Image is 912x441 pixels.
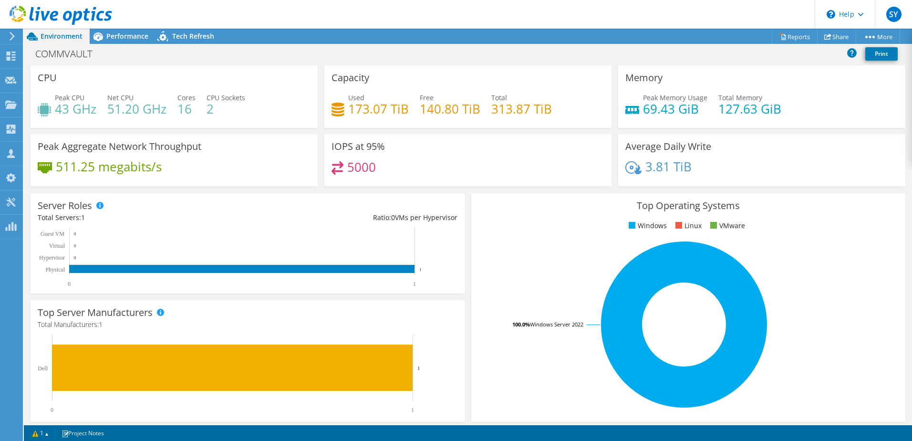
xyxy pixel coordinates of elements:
h3: Average Daily Write [625,141,711,152]
h4: 511.25 megabits/s [56,161,162,172]
text: 0 [74,243,76,248]
h4: 127.63 GiB [718,104,781,114]
h3: CPU [38,73,57,83]
h3: Top Server Manufacturers [38,307,153,318]
span: Peak CPU [55,93,84,102]
span: CPU Sockets [207,93,245,102]
span: 0 [391,213,395,222]
span: Total Memory [718,93,762,102]
h4: 69.43 GiB [643,104,707,114]
span: 1 [81,213,85,222]
h1: COMMVAULT [31,49,107,59]
text: 0 [74,231,76,236]
text: 0 [68,281,71,287]
text: 1 [411,407,414,413]
h4: 2 [207,104,245,114]
h3: Top Operating Systems [478,200,898,211]
text: Dell [38,365,48,372]
text: Physical [45,266,65,273]
li: VMware [708,220,745,231]
span: Environment [41,31,83,41]
span: Tech Refresh [172,31,214,41]
text: Hypervisor [39,254,65,261]
text: 0 [74,255,76,260]
svg: \n [827,10,835,19]
h4: 3.81 TiB [645,161,692,172]
span: Total [491,93,507,102]
a: Project Notes [55,427,111,439]
text: Guest VM [41,231,64,237]
li: Windows [626,220,667,231]
a: More [856,29,900,44]
a: Share [817,29,856,44]
h3: Memory [625,73,663,83]
span: Performance [106,31,148,41]
span: Free [420,93,434,102]
text: 1 [419,267,422,272]
h3: Server Roles [38,200,92,211]
span: Used [348,93,364,102]
span: Net CPU [107,93,134,102]
h3: IOPS at 95% [332,141,385,152]
div: Total Servers: [38,212,248,223]
a: Print [865,47,898,61]
li: Linux [673,220,702,231]
tspan: 100.0% [512,321,530,328]
span: SY [886,7,902,22]
h3: Peak Aggregate Network Throughput [38,141,201,152]
tspan: Windows Server 2022 [530,321,583,328]
span: 1 [99,320,103,329]
div: Ratio: VMs per Hypervisor [248,212,457,223]
h4: 140.80 TiB [420,104,480,114]
text: 0 [51,407,53,413]
a: Reports [772,29,818,44]
h4: 43 GHz [55,104,96,114]
h4: 313.87 TiB [491,104,552,114]
h3: Capacity [332,73,369,83]
h4: Total Manufacturers: [38,319,457,330]
span: Peak Memory Usage [643,93,707,102]
h4: 173.07 TiB [348,104,409,114]
h4: 16 [177,104,196,114]
text: 1 [417,365,420,371]
text: Virtual [49,242,65,249]
h4: 5000 [347,162,376,172]
text: 1 [413,281,416,287]
h4: 51.20 GHz [107,104,166,114]
a: 1 [26,427,55,439]
span: Cores [177,93,196,102]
